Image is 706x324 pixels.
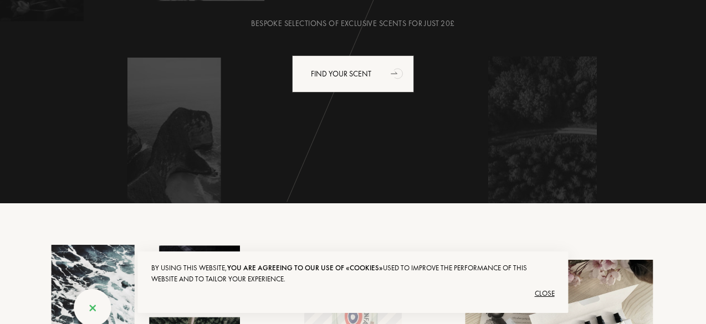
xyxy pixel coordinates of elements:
[387,62,409,84] div: animation
[151,263,554,285] div: By using this website, used to improve the performance of this website and to tailor your experie...
[43,18,663,29] div: Bespoke selections of exclusive scents for just 20£
[292,55,414,92] div: Find your scent
[227,263,383,272] span: you are agreeing to our use of «cookies»
[284,55,422,92] a: Find your scentanimation
[151,285,554,302] div: Close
